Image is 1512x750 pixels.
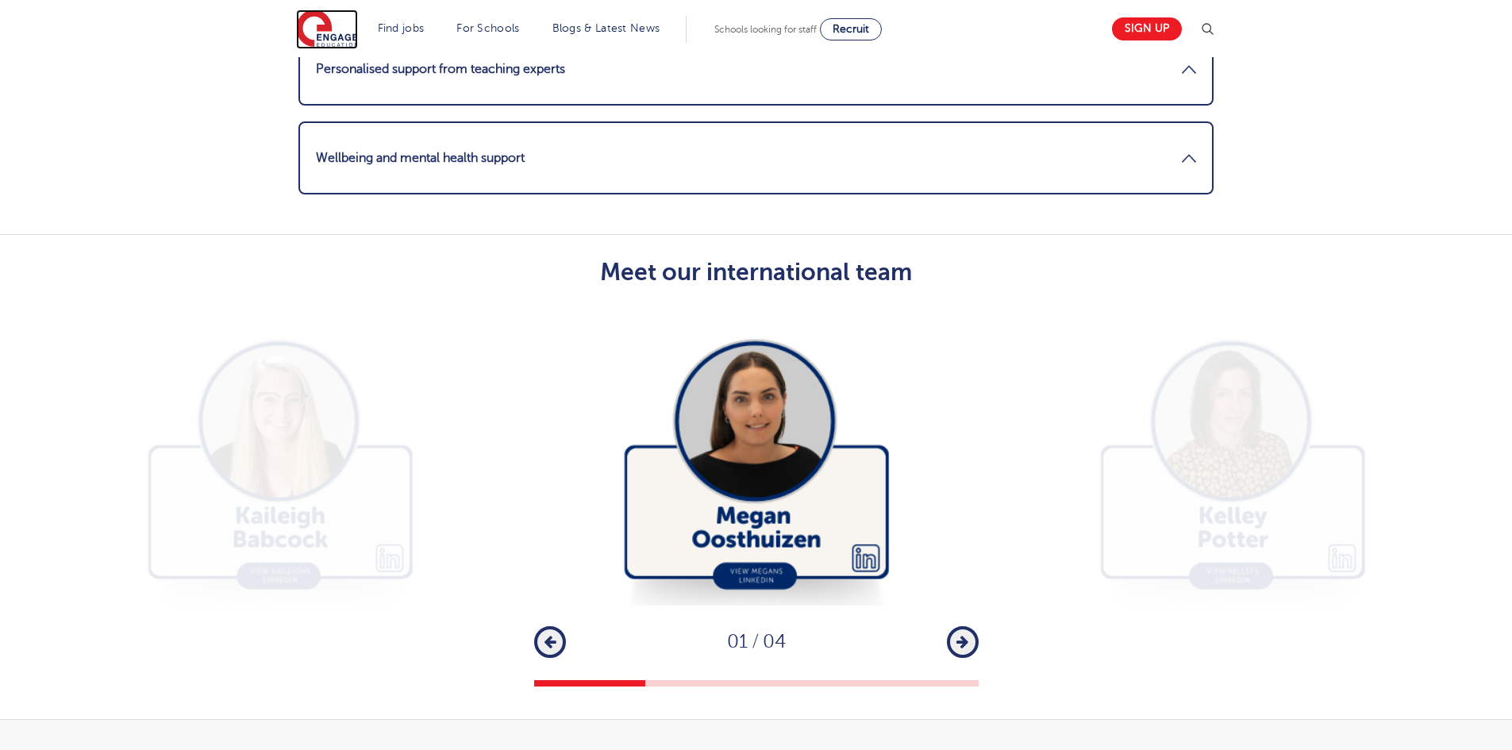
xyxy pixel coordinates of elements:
[820,18,882,40] a: Recruit
[833,23,869,35] span: Recruit
[714,24,817,35] span: Schools looking for staff
[748,631,763,652] span: /
[727,631,748,652] span: 01
[378,22,425,34] a: Find jobs
[534,680,645,687] button: 1 of 4
[868,680,979,687] button: 4 of 4
[763,631,786,652] span: 04
[456,22,519,34] a: For Schools
[367,259,1145,286] h2: Meet our international team
[1112,17,1182,40] a: Sign up
[316,139,1196,177] a: Wellbeing and mental health support
[645,680,756,687] button: 2 of 4
[296,10,358,49] img: Engage Education
[316,50,1196,88] a: Personalised support from teaching experts
[756,680,868,687] button: 3 of 4
[552,22,660,34] a: Blogs & Latest News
